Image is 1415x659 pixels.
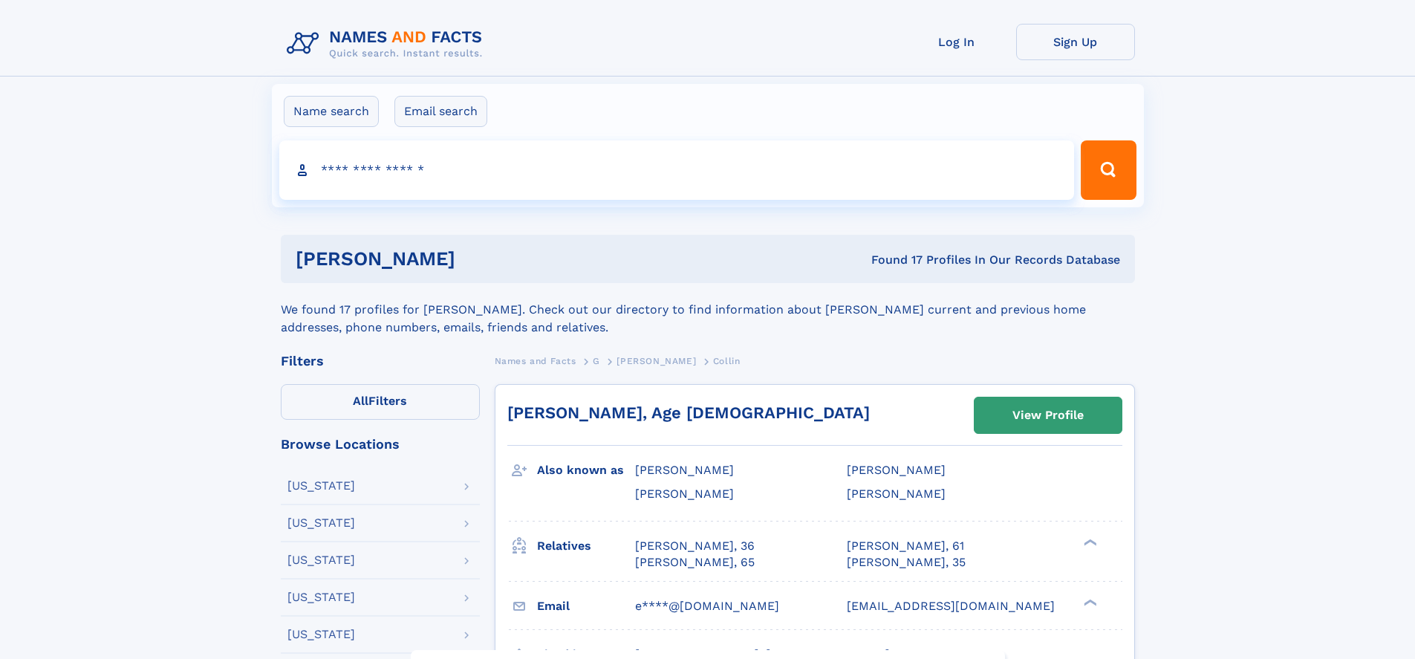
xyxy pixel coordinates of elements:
[663,252,1120,268] div: Found 17 Profiles In Our Records Database
[1012,398,1084,432] div: View Profile
[847,538,964,554] a: [PERSON_NAME], 61
[635,538,755,554] a: [PERSON_NAME], 36
[281,283,1135,337] div: We found 17 profiles for [PERSON_NAME]. Check out our directory to find information about [PERSON...
[897,24,1016,60] a: Log In
[635,487,734,501] span: [PERSON_NAME]
[537,458,635,483] h3: Also known as
[635,554,755,571] a: [PERSON_NAME], 65
[975,397,1122,433] a: View Profile
[537,594,635,619] h3: Email
[394,96,487,127] label: Email search
[635,463,734,477] span: [PERSON_NAME]
[281,384,480,420] label: Filters
[847,463,946,477] span: [PERSON_NAME]
[847,554,966,571] a: [PERSON_NAME], 35
[847,599,1055,613] span: [EMAIL_ADDRESS][DOMAIN_NAME]
[713,356,741,366] span: Collin
[1080,597,1098,607] div: ❯
[287,480,355,492] div: [US_STATE]
[281,438,480,451] div: Browse Locations
[279,140,1075,200] input: search input
[287,517,355,529] div: [US_STATE]
[287,554,355,566] div: [US_STATE]
[281,24,495,64] img: Logo Names and Facts
[495,351,576,370] a: Names and Facts
[1080,537,1098,547] div: ❯
[296,250,663,268] h1: [PERSON_NAME]
[287,591,355,603] div: [US_STATE]
[593,356,600,366] span: G
[593,351,600,370] a: G
[284,96,379,127] label: Name search
[617,351,696,370] a: [PERSON_NAME]
[287,629,355,640] div: [US_STATE]
[617,356,696,366] span: [PERSON_NAME]
[281,354,480,368] div: Filters
[847,487,946,501] span: [PERSON_NAME]
[353,394,368,408] span: All
[537,533,635,559] h3: Relatives
[1081,140,1136,200] button: Search Button
[507,403,870,422] a: [PERSON_NAME], Age [DEMOGRAPHIC_DATA]
[1016,24,1135,60] a: Sign Up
